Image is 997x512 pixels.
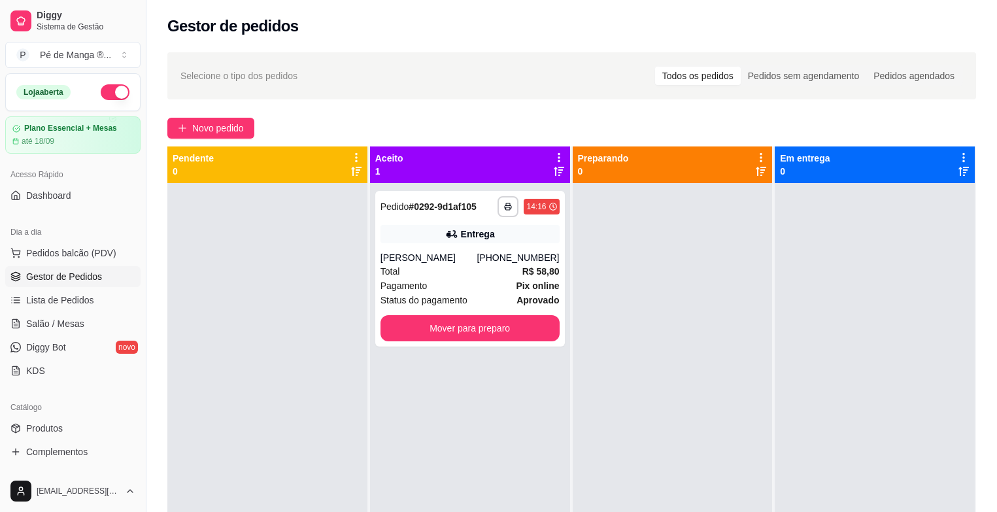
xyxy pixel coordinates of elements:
span: Novo pedido [192,121,244,135]
div: Entrega [461,228,495,241]
a: Salão / Mesas [5,313,141,334]
div: Pedidos sem agendamento [741,67,866,85]
a: Plano Essencial + Mesasaté 18/09 [5,116,141,154]
button: Pedidos balcão (PDV) [5,243,141,264]
div: Pé de Manga ® ... [40,48,111,61]
p: 0 [780,165,830,178]
span: Produtos [26,422,63,435]
a: KDS [5,360,141,381]
h2: Gestor de pedidos [167,16,299,37]
div: Catálogo [5,397,141,418]
div: Acesso Rápido [5,164,141,185]
p: 0 [173,165,214,178]
button: Select a team [5,42,141,68]
a: Produtos [5,418,141,439]
div: 14:16 [526,201,546,212]
div: [PERSON_NAME] [380,251,477,264]
span: Diggy [37,10,135,22]
span: Status do pagamento [380,293,467,307]
a: Diggy Botnovo [5,337,141,358]
span: Sistema de Gestão [37,22,135,32]
strong: Pix online [516,281,559,291]
a: Complementos [5,441,141,462]
span: Selecione o tipo dos pedidos [180,69,297,83]
a: Gestor de Pedidos [5,266,141,287]
p: 0 [578,165,629,178]
span: plus [178,124,187,133]
span: Pedido [380,201,409,212]
p: Em entrega [780,152,830,165]
div: Pedidos agendados [866,67,962,85]
span: Diggy Bot [26,341,66,354]
span: Lista de Pedidos [26,294,94,307]
span: Gestor de Pedidos [26,270,102,283]
p: Aceito [375,152,403,165]
p: 1 [375,165,403,178]
strong: # 0292-9d1af105 [409,201,477,212]
button: Alterar Status [101,84,129,100]
span: [EMAIL_ADDRESS][DOMAIN_NAME] [37,486,120,496]
strong: R$ 58,80 [522,266,560,277]
article: até 18/09 [22,136,54,146]
button: Mover para preparo [380,315,560,341]
span: Salão / Mesas [26,317,84,330]
a: Lista de Pedidos [5,290,141,311]
p: Preparando [578,152,629,165]
a: DiggySistema de Gestão [5,5,141,37]
div: Todos os pedidos [655,67,741,85]
span: Dashboard [26,189,71,202]
span: Pedidos balcão (PDV) [26,247,116,260]
span: KDS [26,364,45,377]
strong: aprovado [516,295,559,305]
span: Complementos [26,445,88,458]
span: Pagamento [380,279,428,293]
article: Plano Essencial + Mesas [24,124,117,133]
a: Dashboard [5,185,141,206]
div: [PHONE_NUMBER] [477,251,559,264]
button: [EMAIL_ADDRESS][DOMAIN_NAME] [5,475,141,507]
div: Dia a dia [5,222,141,243]
p: Pendente [173,152,214,165]
span: Total [380,264,400,279]
div: Loja aberta [16,85,71,99]
button: Novo pedido [167,118,254,139]
span: P [16,48,29,61]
